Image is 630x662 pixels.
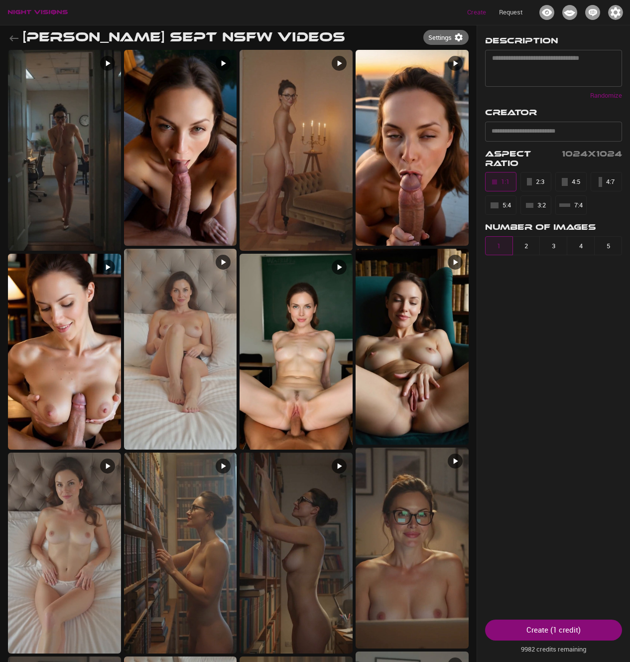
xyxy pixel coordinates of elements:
button: 7:4 [555,195,587,215]
img: V-29 - Fawks Sept NSFW Videos [8,453,121,654]
img: V-8 - Fawks Sept NSFW Videos [124,50,237,246]
div: 1:1 [492,176,509,187]
button: Icon [581,2,604,23]
div: Create ( 1 credit ) [526,623,581,636]
button: 3 [539,236,567,256]
a: Creators [558,7,581,16]
img: V-5 - Fawks Sept NSFW Videos [8,254,121,450]
p: 9982 credits remaining [485,641,622,655]
button: 1:1 [485,172,516,191]
button: Icon [558,2,581,23]
h3: Aspect Ratio [485,150,562,172]
img: V-9 - Fawks Sept NSFW Videos [8,50,121,251]
img: V-27 - Fawks Sept NSFW Videos [240,453,353,654]
img: logo [8,10,68,15]
div: 2:3 [527,176,544,187]
h3: Number of Images [485,223,622,236]
img: Icon [539,5,554,20]
button: 5 [594,236,622,256]
a: Collabs [581,7,604,16]
p: Create [467,7,486,17]
img: V-28 - Fawks Sept NSFW Videos [124,453,237,654]
button: Settings [423,30,469,45]
h3: Description [485,36,558,50]
div: 4:5 [562,176,580,187]
img: V-7 - Fawks Sept NSFW Videos [240,50,353,251]
img: Icon [585,5,600,20]
div: 7:4 [559,199,583,211]
div: 4:7 [599,176,615,187]
p: Randomize [590,91,622,101]
img: V-30 - Fawks Sept NSFW Videos [240,254,353,450]
img: V-6 - Fawks Sept NSFW Videos [356,50,469,246]
button: 4:5 [555,172,587,191]
img: V-4 - Fawks Sept NSFW Videos [124,249,237,450]
button: 2 [512,236,540,256]
h3: Creator [485,108,537,122]
img: V-26 - Fawks Sept NSFW Videos [356,448,469,649]
img: Icon [608,5,623,20]
button: 4 [567,236,595,256]
img: V-3 - Fawks Sept NSFW Videos [356,249,469,445]
img: Icon [562,5,577,20]
button: 2:3 [520,172,552,191]
p: Request [499,7,522,17]
button: 5:4 [485,195,516,215]
button: Create (1 credit) [485,620,622,641]
button: 3:2 [520,195,552,215]
button: 4:7 [591,172,622,191]
button: Icon [535,2,558,23]
div: 3:2 [526,199,546,211]
h3: 1024x1024 [562,150,622,172]
button: Icon [604,2,627,23]
div: 5:4 [491,199,511,211]
h1: [PERSON_NAME] Sept NSFW Videos [22,30,345,45]
button: 1 [485,236,513,256]
a: Projects [535,7,558,16]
